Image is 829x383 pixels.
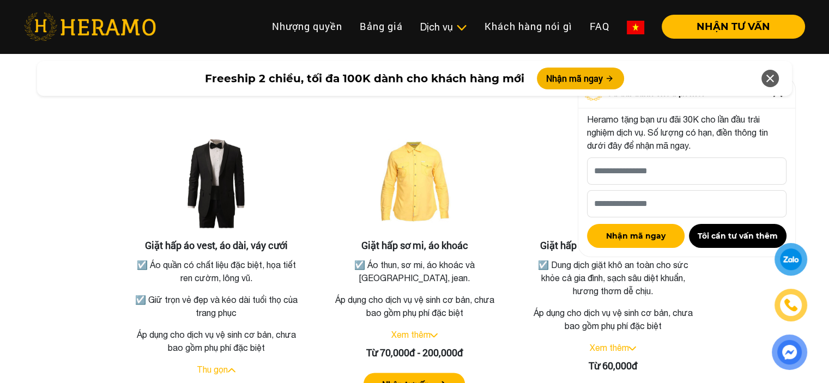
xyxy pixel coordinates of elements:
[528,258,697,297] p: ☑️ Dung dịch giặt khô an toàn cho sức khỏe cả gia đình, sạch sâu diệt khuẩn, hương thơm dễ chịu.
[587,113,786,152] p: Heramo tặng bạn ưu đãi 30K cho lần đầu trải nghiệm dịch vụ. Số lượng có hạn, điền thông tin dưới ...
[328,345,501,360] div: Từ 70,000đ - 200,000đ
[328,239,501,251] h3: Giặt hấp sơ mi, áo khoác
[628,346,636,350] img: arrow_down.svg
[204,70,524,87] span: Freeship 2 chiều, tối đa 100K dành cho khách hàng mới
[558,130,667,239] img: Giặt hấp chăn mền, thú nhồi bông
[430,333,438,337] img: arrow_down.svg
[391,329,430,339] a: Xem thêm
[130,327,303,354] p: Áp dụng cho dịch vụ vệ sinh cơ bản, chưa bao gồm phụ phí đặc biệt
[132,293,301,319] p: ☑️ Giữ trọn vẻ đẹp và kéo dài tuổi thọ của trang phục
[351,15,412,38] a: Bảng giá
[263,15,351,38] a: Nhượng quyền
[689,224,786,248] button: Tôi cần tư vấn thêm
[783,297,800,313] img: phone-icon
[420,20,467,34] div: Dịch vụ
[360,130,469,239] img: Giặt hấp sơ mi, áo khoác
[581,15,618,38] a: FAQ
[228,368,235,372] img: arrow_up.svg
[526,358,699,373] div: Từ 60,000đ
[132,258,301,284] p: ☑️ Áo quần có chất liệu đặc biệt, họa tiết ren cườm, lông vũ.
[526,306,699,332] p: Áp dụng cho dịch vụ vệ sinh cơ bản, chưa bao gồm phụ phí đặc biệt
[589,342,628,352] a: Xem thêm
[662,15,805,39] button: NHẬN TƯ VẤN
[162,130,271,239] img: Giặt hấp áo vest, áo dài, váy cưới
[526,239,699,251] h3: Giặt hấp chăn mền, thú nhồi bông
[24,13,156,41] img: heramo-logo.png
[328,293,501,319] p: Áp dụng cho dịch vụ vệ sinh cơ bản, chưa bao gồm phụ phí đặc biệt
[197,364,228,374] a: Thu gọn
[456,22,467,33] img: subToggleIcon
[587,224,685,248] button: Nhận mã ngay
[653,22,805,32] a: NHẬN TƯ VẤN
[537,68,624,89] button: Nhận mã ngay
[627,21,644,34] img: vn-flag.png
[476,15,581,38] a: Khách hàng nói gì
[774,289,807,321] a: phone-icon
[130,239,303,251] h3: Giặt hấp áo vest, áo dài, váy cưới
[330,258,499,284] p: ☑️ Áo thun, sơ mi, áo khoác và [GEOGRAPHIC_DATA], jean.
